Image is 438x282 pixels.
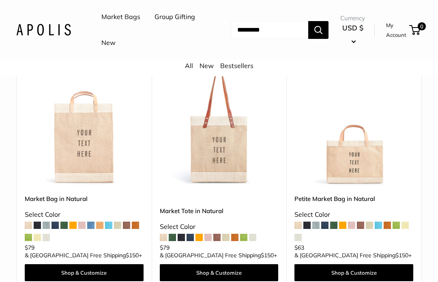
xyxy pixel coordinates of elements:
[294,209,413,221] div: Select Color
[160,264,279,281] a: Shop & Customize
[294,244,304,251] span: $63
[418,22,426,30] span: 0
[25,264,144,281] a: Shop & Customize
[220,62,253,70] a: Bestsellers
[160,244,170,251] span: $79
[25,68,144,186] img: Market Bag in Natural
[294,264,413,281] a: Shop & Customize
[185,62,193,70] a: All
[160,252,277,258] span: & [GEOGRAPHIC_DATA] Free Shipping +
[101,37,116,49] a: New
[294,68,413,186] img: Petite Market Bag in Natural
[16,24,71,36] img: Apolis
[410,25,420,35] a: 0
[155,11,195,23] a: Group Gifting
[25,68,144,186] a: Market Bag in NaturalMarket Bag in Natural
[231,21,308,39] input: Search...
[340,13,365,24] span: Currency
[294,68,413,186] a: Petite Market Bag in Naturaldescription_Effortless style that elevates every moment
[25,244,34,251] span: $79
[308,21,328,39] button: Search
[294,252,412,258] span: & [GEOGRAPHIC_DATA] Free Shipping +
[101,11,140,23] a: Market Bags
[342,23,363,32] span: USD $
[25,194,144,203] a: Market Bag in Natural
[25,209,144,221] div: Select Color
[160,68,279,186] img: description_Make it yours with custom printed text.
[160,206,279,216] a: Market Tote in Natural
[126,252,139,259] span: $150
[261,252,274,259] span: $150
[200,62,214,70] a: New
[294,194,413,203] a: Petite Market Bag in Natural
[395,252,408,259] span: $150
[160,221,279,233] div: Select Color
[340,21,365,47] button: USD $
[386,20,406,40] a: My Account
[25,252,142,258] span: & [GEOGRAPHIC_DATA] Free Shipping +
[160,68,279,186] a: description_Make it yours with custom printed text.description_The Original Market bag in its 4 n...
